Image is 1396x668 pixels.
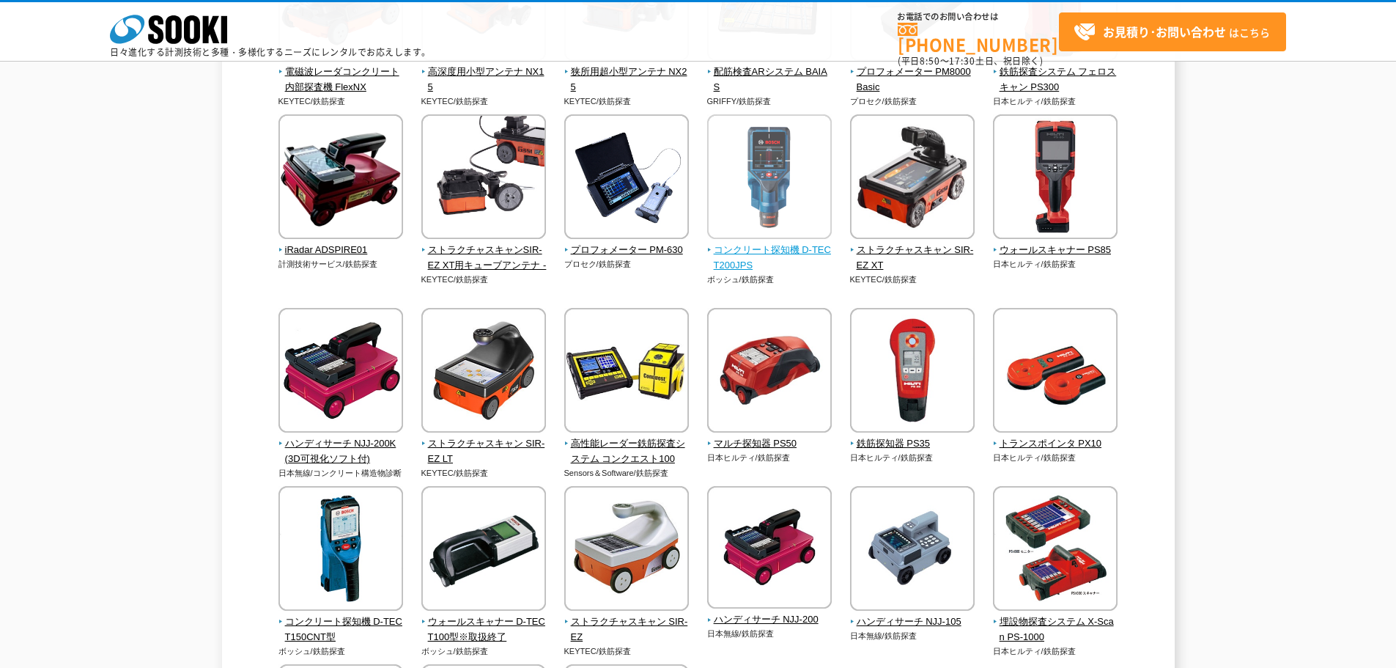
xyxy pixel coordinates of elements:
p: 日本ヒルティ/鉄筋探査 [993,645,1118,658]
p: 日本無線/コンクリート構造物診断 [278,467,404,480]
a: ウォールスキャナー PS85 [993,229,1118,258]
a: ハンディサーチ NJJ-200K(3D可視化ソフト付) [278,422,404,466]
a: [PHONE_NUMBER] [898,23,1059,53]
p: Sensors＆Software/鉄筋探査 [564,467,690,480]
span: 17:30 [949,54,975,67]
span: ストラクチャスキャン SIR-EZ LT [421,436,547,467]
span: ハンディサーチ NJJ-200K(3D可視化ソフト付) [278,436,404,467]
a: お見積り･お問い合わせはこちら [1059,12,1286,51]
p: 日本ヒルティ/鉄筋探査 [993,452,1118,464]
a: 鉄筋探知器 PS35 [850,422,975,452]
p: ボッシュ/鉄筋探査 [421,645,547,658]
img: 高性能レーダー鉄筋探査システム コンクエスト100 [564,308,689,436]
a: 高性能レーダー鉄筋探査システム コンクエスト100 [564,422,690,466]
a: ウォールスキャナー D-TECT100型※取扱終了 [421,601,547,645]
a: 狭所用超小型アンテナ NX25 [564,51,690,95]
span: iRadar ADSPIRE01 [278,243,404,258]
img: ハンディサーチ NJJ-200 [707,486,832,612]
a: 鉄筋探査システム フェロスキャン PS300 [993,51,1118,95]
img: マルチ探知器 PS50 [707,308,832,436]
img: ウォールスキャナー PS85 [993,114,1118,243]
span: ウォールスキャナー PS85 [993,243,1118,258]
span: 鉄筋探査システム フェロスキャン PS300 [993,65,1118,95]
span: ウォールスキャナー D-TECT100型※取扱終了 [421,614,547,645]
p: 日本ヒルティ/鉄筋探査 [993,258,1118,271]
span: 鉄筋探知器 PS35 [850,436,975,452]
p: ボッシュ/鉄筋探査 [278,645,404,658]
span: ストラクチャスキャン SIR-EZ [564,614,690,645]
p: 日本無線/鉄筋探査 [707,628,832,640]
p: GRIFFY/鉄筋探査 [707,95,832,108]
a: トランスポインタ PX10 [993,422,1118,452]
img: ストラクチャスキャン SIR-EZ XT [850,114,975,243]
p: KEYTEC/鉄筋探査 [850,274,975,286]
p: プロセク/鉄筋探査 [850,95,975,108]
a: 埋設物探査システム X-Scan PS-1000 [993,601,1118,645]
p: 日本ヒルティ/鉄筋探査 [993,95,1118,108]
img: 埋設物探査システム X-Scan PS-1000 [993,486,1118,614]
span: プロフォメーター PM8000Basic [850,65,975,95]
a: iRadar ADSPIRE01 [278,229,404,258]
img: iRadar ADSPIRE01 [278,114,403,243]
a: ストラクチャスキャン SIR-EZ [564,601,690,645]
img: ストラクチャスキャンSIR-EZ XT用キューブアンテナ - [421,114,546,243]
span: トランスポインタ PX10 [993,436,1118,452]
span: 高深度用小型アンテナ NX15 [421,65,547,95]
span: マルチ探知器 PS50 [707,436,832,452]
img: コンクリート探知機 D-TECT200JPS [707,114,832,243]
a: プロフォメーター PM8000Basic [850,51,975,95]
a: ストラクチャスキャン SIR-EZ LT [421,422,547,466]
span: ストラクチャスキャンSIR-EZ XT用キューブアンテナ - [421,243,547,274]
span: はこちら [1074,21,1270,43]
p: 計測技術サービス/鉄筋探査 [278,258,404,271]
a: ハンディサーチ NJJ-200 [707,599,832,628]
img: プロフォメーター PM-630 [564,114,689,243]
span: ストラクチャスキャン SIR-EZ XT [850,243,975,274]
p: プロセク/鉄筋探査 [564,258,690,271]
span: 狭所用超小型アンテナ NX25 [564,65,690,95]
p: KEYTEC/鉄筋探査 [421,95,547,108]
a: ストラクチャスキャンSIR-EZ XT用キューブアンテナ - [421,229,547,273]
p: KEYTEC/鉄筋探査 [564,645,690,658]
a: 配筋検査ARシステム BAIAS [707,51,832,95]
img: ハンディサーチ NJJ-200K(3D可視化ソフト付) [278,308,403,436]
span: ハンディサーチ NJJ-105 [850,614,975,630]
img: ウォールスキャナー D-TECT100型※取扱終了 [421,486,546,614]
p: 日々進化する計測技術と多種・多様化するニーズにレンタルでお応えします。 [110,48,431,56]
a: コンクリート探知機 D-TECT150CNT型 [278,601,404,645]
img: ストラクチャスキャン SIR-EZ [564,486,689,614]
span: (平日 ～ 土日、祝日除く) [898,54,1043,67]
a: コンクリート探知機 D-TECT200JPS [707,229,832,273]
strong: お見積り･お問い合わせ [1103,23,1226,40]
p: KEYTEC/鉄筋探査 [421,467,547,480]
a: 電磁波レーダコンクリート内部探査機 FlexNX [278,51,404,95]
span: お電話でのお問い合わせは [898,12,1059,21]
img: 鉄筋探知器 PS35 [850,308,975,436]
span: 埋設物探査システム X-Scan PS-1000 [993,614,1118,645]
span: 8:50 [920,54,940,67]
span: コンクリート探知機 D-TECT150CNT型 [278,614,404,645]
img: トランスポインタ PX10 [993,308,1118,436]
a: ストラクチャスキャン SIR-EZ XT [850,229,975,273]
span: プロフォメーター PM-630 [564,243,690,258]
a: ハンディサーチ NJJ-105 [850,601,975,630]
span: ハンディサーチ NJJ-200 [707,612,832,628]
a: マルチ探知器 PS50 [707,422,832,452]
span: コンクリート探知機 D-TECT200JPS [707,243,832,274]
a: 高深度用小型アンテナ NX15 [421,51,547,95]
img: ハンディサーチ NJJ-105 [850,486,975,614]
img: ストラクチャスキャン SIR-EZ LT [421,308,546,436]
p: KEYTEC/鉄筋探査 [278,95,404,108]
span: 配筋検査ARシステム BAIAS [707,65,832,95]
span: 高性能レーダー鉄筋探査システム コンクエスト100 [564,436,690,467]
a: プロフォメーター PM-630 [564,229,690,258]
p: ボッシュ/鉄筋探査 [707,274,832,286]
span: 電磁波レーダコンクリート内部探査機 FlexNX [278,65,404,95]
p: 日本無線/鉄筋探査 [850,630,975,642]
p: 日本ヒルティ/鉄筋探査 [850,452,975,464]
p: KEYTEC/鉄筋探査 [421,274,547,286]
img: コンクリート探知機 D-TECT150CNT型 [278,486,403,614]
p: KEYTEC/鉄筋探査 [564,95,690,108]
p: 日本ヒルティ/鉄筋探査 [707,452,832,464]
